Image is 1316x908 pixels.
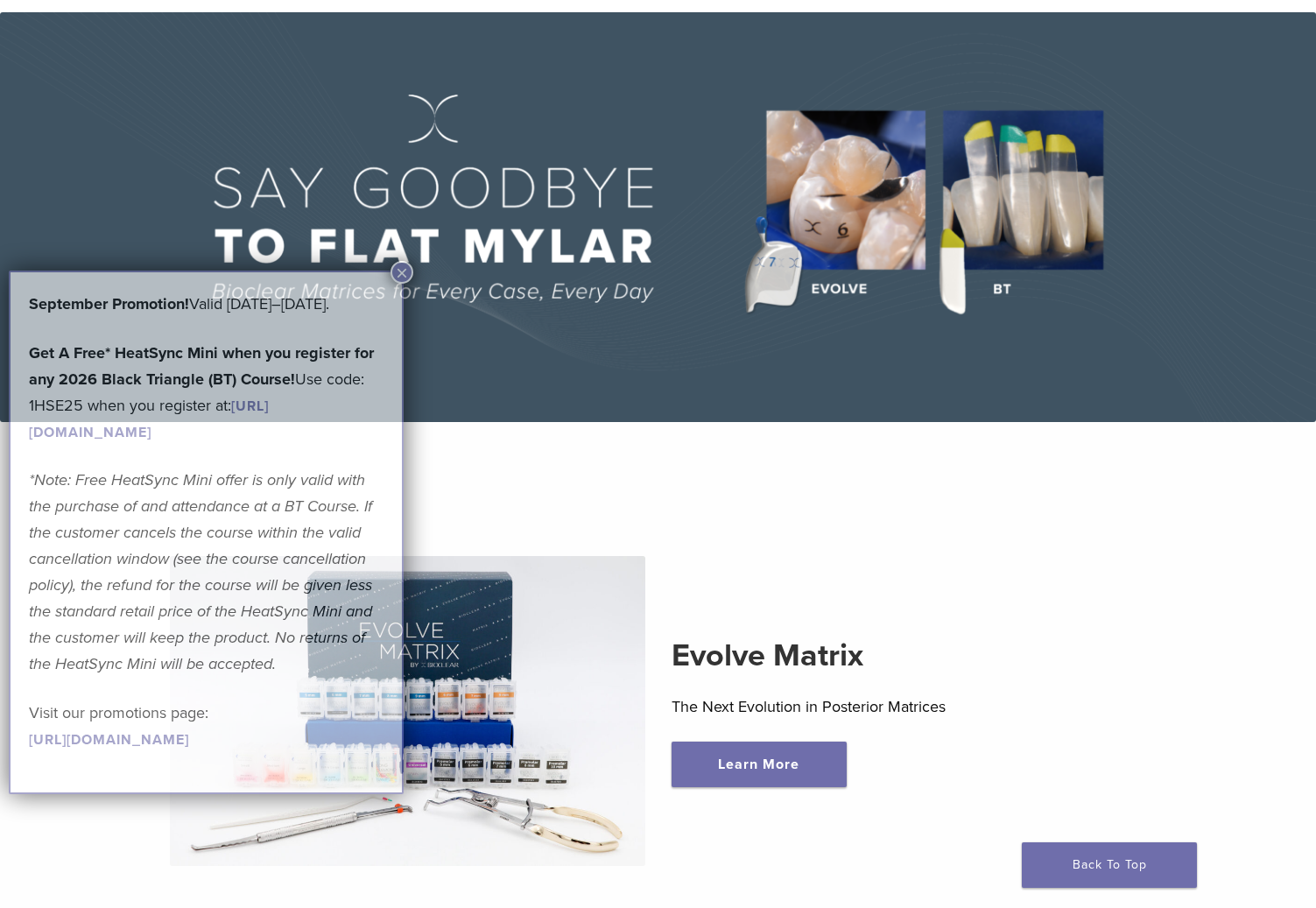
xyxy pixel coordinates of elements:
a: [URL][DOMAIN_NAME] [29,398,269,441]
h2: Evolve Matrix [672,635,1147,677]
p: Visit our promotions page: [29,700,384,752]
b: September Promotion! [29,294,189,313]
strong: Get A Free* HeatSync Mini when you register for any 2026 Black Triangle (BT) Course! [29,343,374,389]
p: Valid [DATE]–[DATE]. [29,291,384,317]
a: [URL][DOMAIN_NAME] [29,731,189,749]
button: Close [391,261,413,284]
a: Back To Top [1022,842,1197,888]
img: Evolve Matrix [170,556,645,866]
a: Learn More [672,742,847,787]
p: Use code: 1HSE25 when you register at: [29,340,384,445]
em: *Note: Free HeatSync Mini offer is only valid with the purchase of and attendance at a BT Course.... [29,470,372,673]
p: The Next Evolution in Posterior Matrices [672,693,1147,720]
